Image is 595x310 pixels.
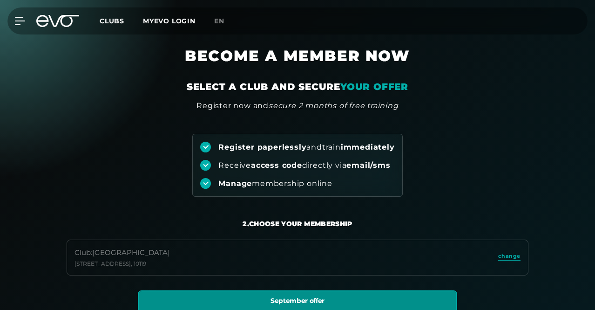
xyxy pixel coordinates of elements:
font: Register now and [196,101,269,110]
a: change [498,252,521,263]
a: MYEVO LOGIN [143,17,196,25]
font: change [498,253,521,259]
font: Register paperlessly [218,143,306,152]
font: access code [251,161,302,170]
font: secure 2 months of free training [269,101,399,110]
font: BECOME A MEMBER NOW [185,47,410,65]
font: immediately [341,143,395,152]
font: train [322,143,341,152]
font: [STREET_ADDRESS] [74,260,131,267]
font: directly via [302,161,347,170]
font: [GEOGRAPHIC_DATA] [92,248,170,257]
font: SELECT A CLUB AND SECURE [187,81,340,92]
font: en [214,17,224,25]
font: Manage [218,179,252,188]
font: Receive [218,161,251,170]
font: Clubs [100,17,124,25]
a: en [214,16,236,27]
font: email/sms [346,161,390,170]
a: Clubs [100,16,143,25]
font: YOUR OFFER [340,81,408,92]
font: Club [74,248,91,257]
font: membership online [252,179,332,188]
font: : [91,248,92,257]
font: , 10119 [131,260,146,267]
font: Choose your membership [249,220,352,228]
font: 2. [243,220,249,228]
font: and [306,143,322,152]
